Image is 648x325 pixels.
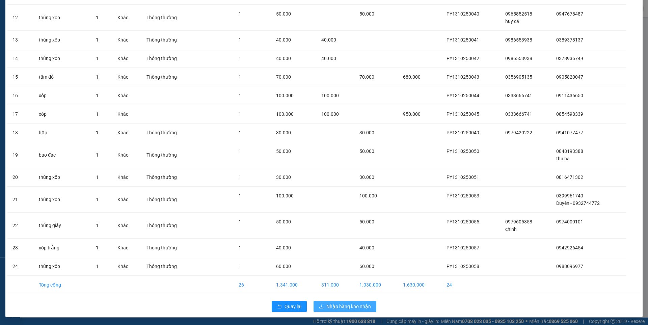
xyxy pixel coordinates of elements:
[321,56,336,61] span: 40.000
[556,74,583,80] span: 0905820047
[447,56,479,61] span: PY1310250042
[7,105,33,124] td: 17
[96,245,99,250] span: 1
[112,257,141,276] td: Khác
[556,111,583,117] span: 0854598339
[33,49,90,68] td: thùng xốp
[276,245,291,250] span: 40.000
[33,213,90,239] td: thùng giấy
[505,226,517,232] span: chinh
[447,219,479,224] span: PY1310250055
[556,37,583,43] span: 0389378137
[556,245,583,250] span: 0942926454
[239,93,241,98] span: 1
[271,276,316,294] td: 1.341.000
[447,37,479,43] span: PY1310250041
[505,111,532,117] span: 0333666741
[96,223,99,228] span: 1
[33,105,90,124] td: xốp
[112,142,141,168] td: Khác
[321,37,336,43] span: 40.000
[7,86,33,105] td: 16
[112,31,141,49] td: Khác
[505,74,532,80] span: 0356905135
[33,276,90,294] td: Tổng cộng
[316,276,354,294] td: 311.000
[7,213,33,239] td: 22
[556,200,600,206] span: Duyên - 0932744772
[556,11,583,17] span: 0947678487
[556,56,583,61] span: 0378936749
[7,187,33,213] td: 21
[112,239,141,257] td: Khác
[112,105,141,124] td: Khác
[239,74,241,80] span: 1
[141,168,196,187] td: Thông thường
[239,111,241,117] span: 1
[33,86,90,105] td: xốp
[141,68,196,86] td: Thông thường
[505,11,532,17] span: 0965852518
[285,303,301,310] span: Quay lại
[447,111,479,117] span: PY1310250045
[398,276,441,294] td: 1.630.000
[96,74,99,80] span: 1
[112,49,141,68] td: Khác
[276,219,291,224] span: 50.000
[505,219,532,224] span: 0979605358
[447,245,479,250] span: PY1310250057
[326,303,371,310] span: Nhập hàng kho nhận
[33,68,90,86] td: tấm đỏ
[556,264,583,269] span: 0988096977
[239,11,241,17] span: 1
[359,130,374,135] span: 30.000
[239,264,241,269] span: 1
[141,187,196,213] td: Thông thường
[7,239,33,257] td: 23
[239,245,241,250] span: 1
[7,168,33,187] td: 20
[276,93,294,98] span: 100.000
[96,37,99,43] span: 1
[359,11,374,17] span: 50.000
[33,187,90,213] td: thùng xốp
[7,31,33,49] td: 13
[112,187,141,213] td: Khác
[7,68,33,86] td: 15
[505,37,532,43] span: 0986553938
[233,276,271,294] td: 26
[505,93,532,98] span: 0333666741
[276,56,291,61] span: 40.000
[447,74,479,80] span: PY1310250043
[447,264,479,269] span: PY1310250058
[239,193,241,198] span: 1
[276,193,294,198] span: 100.000
[556,219,583,224] span: 0974000101
[96,130,99,135] span: 1
[556,93,583,98] span: 0911436650
[96,15,99,20] span: 1
[359,219,374,224] span: 50.000
[319,304,324,309] span: download
[33,142,90,168] td: bao đác
[447,174,479,180] span: PY1310250051
[96,264,99,269] span: 1
[96,111,99,117] span: 1
[239,148,241,154] span: 1
[7,5,33,31] td: 12
[141,257,196,276] td: Thông thường
[447,130,479,135] span: PY1310250049
[276,37,291,43] span: 40.000
[403,111,421,117] span: 950.000
[33,124,90,142] td: hộp
[321,93,339,98] span: 100.000
[33,5,90,31] td: thùng xốp
[556,130,583,135] span: 0941077477
[7,49,33,68] td: 14
[359,264,374,269] span: 60.000
[359,74,374,80] span: 70.000
[141,239,196,257] td: Thông thường
[447,148,479,154] span: PY1310250050
[96,197,99,202] span: 1
[276,174,291,180] span: 30.000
